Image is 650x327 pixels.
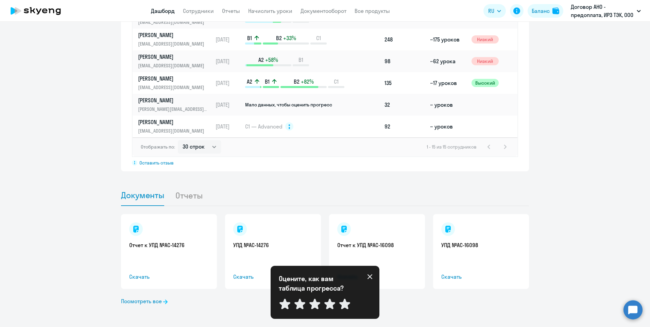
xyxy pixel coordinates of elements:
[441,241,521,249] a: УПД №AC-16098
[213,72,244,94] td: [DATE]
[427,50,468,72] td: ~62 урока
[427,72,468,94] td: ~17 уроков
[382,29,427,50] td: 248
[151,7,175,14] a: Дашборд
[138,75,208,82] p: [PERSON_NAME]
[382,72,427,94] td: 135
[138,97,208,104] p: [PERSON_NAME]
[183,7,214,14] a: Сотрудники
[265,56,278,64] span: +58%
[138,84,208,91] p: [EMAIL_ADDRESS][DOMAIN_NAME]
[265,78,270,85] span: B1
[427,116,468,137] td: ~ уроков
[355,7,390,14] a: Все продукты
[571,3,634,19] p: Договор АНО - предоплата, ИРЗ ТЭК, ООО
[138,53,208,61] p: [PERSON_NAME]
[279,274,354,293] p: Оцените, как вам таблица прогресса?
[138,40,208,48] p: [EMAIL_ADDRESS][DOMAIN_NAME]
[488,7,494,15] span: RU
[247,78,252,85] span: A2
[245,123,283,130] span: C1 — Advanced
[233,273,313,281] span: Скачать
[213,29,244,50] td: [DATE]
[247,34,252,42] span: B1
[337,241,417,249] a: Отчет к УПД №AC-16098
[248,7,292,14] a: Начислить уроки
[552,7,559,14] img: balance
[427,29,468,50] td: ~175 уроков
[129,273,209,281] span: Скачать
[382,116,427,137] td: 92
[121,185,529,206] ul: Tabs
[138,118,212,135] a: [PERSON_NAME][EMAIL_ADDRESS][DOMAIN_NAME]
[121,297,168,305] a: Посмотреть все
[301,7,346,14] a: Документооборот
[294,78,300,85] span: B2
[141,144,175,150] span: Отображать по:
[139,160,174,166] span: Оставить отзыв
[138,53,212,69] a: [PERSON_NAME][EMAIL_ADDRESS][DOMAIN_NAME]
[334,78,339,85] span: C1
[316,34,321,42] span: C1
[138,62,208,69] p: [EMAIL_ADDRESS][DOMAIN_NAME]
[138,105,208,113] p: [PERSON_NAME][EMAIL_ADDRESS][DOMAIN_NAME]
[258,56,264,64] span: A2
[222,7,240,14] a: Отчеты
[472,57,499,65] span: Низкий
[213,50,244,72] td: [DATE]
[532,7,550,15] div: Баланс
[138,127,208,135] p: [EMAIL_ADDRESS][DOMAIN_NAME]
[382,50,427,72] td: 98
[472,35,499,44] span: Низкий
[427,94,468,116] td: ~ уроков
[138,75,212,91] a: [PERSON_NAME][EMAIL_ADDRESS][DOMAIN_NAME]
[138,118,208,126] p: [PERSON_NAME]
[298,56,303,64] span: B1
[483,4,506,18] button: RU
[301,78,314,85] span: +82%
[276,34,282,42] span: B2
[138,18,208,26] p: [EMAIL_ADDRESS][DOMAIN_NAME]
[233,241,313,249] a: УПД №AC-14276
[213,94,244,116] td: [DATE]
[245,102,332,108] span: Мало данных, чтобы оценить прогресс
[121,190,164,200] span: Документы
[427,144,477,150] span: 1 - 15 из 15 сотрудников
[382,94,427,116] td: 32
[138,31,212,48] a: [PERSON_NAME][EMAIL_ADDRESS][DOMAIN_NAME]
[213,116,244,137] td: [DATE]
[129,241,209,249] a: Отчет к УПД №AC-14276
[441,273,521,281] span: Скачать
[567,3,644,19] button: Договор АНО - предоплата, ИРЗ ТЭК, ООО
[283,34,296,42] span: +33%
[138,97,212,113] a: [PERSON_NAME][PERSON_NAME][EMAIL_ADDRESS][DOMAIN_NAME]
[528,4,563,18] button: Балансbalance
[472,79,499,87] span: Высокий
[138,31,208,39] p: [PERSON_NAME]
